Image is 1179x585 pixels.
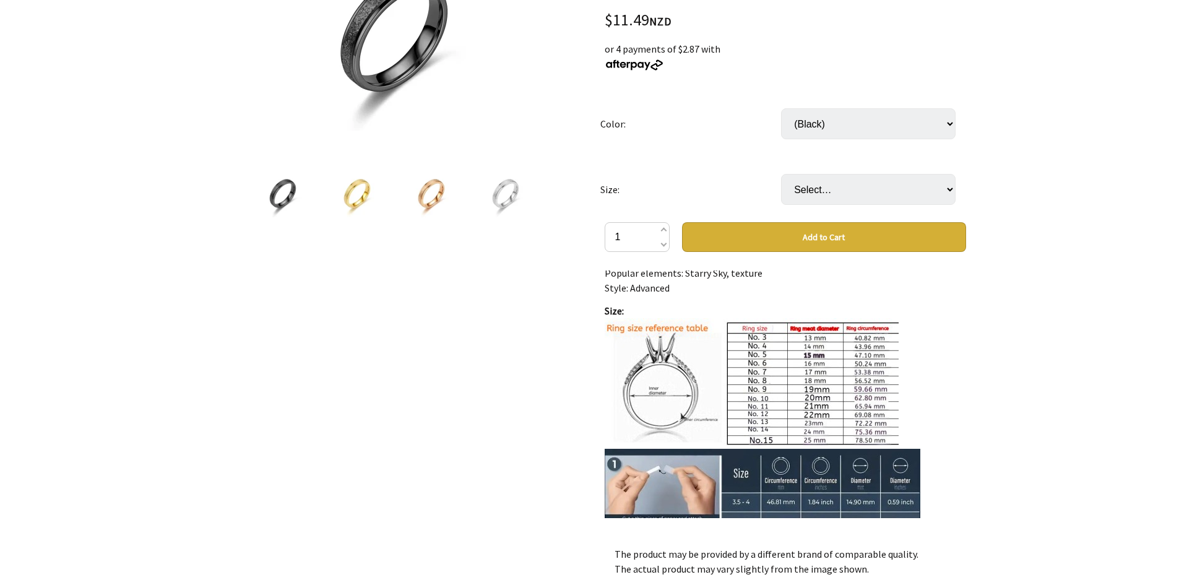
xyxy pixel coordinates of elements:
[600,157,781,222] td: Size:
[605,305,624,317] strong: Size:
[482,170,529,217] img: Light Luxury Starry Titanium Steel Frosted Ring
[605,12,966,29] div: $11.49
[605,41,966,71] div: or 4 payments of $2.87 with
[649,14,672,28] span: NZD
[615,547,956,576] p: The product may be provided by a different brand of comparable quality. The actual product may va...
[605,59,664,71] img: Afterpay
[408,170,455,217] img: Light Luxury Starry Titanium Steel Frosted Ring
[334,170,381,217] img: Light Luxury Starry Titanium Steel Frosted Ring
[600,91,781,157] td: Color:
[605,271,966,518] div: Ring * 1pc
[259,170,306,217] img: Light Luxury Starry Titanium Steel Frosted Ring
[682,222,966,252] button: Add to Cart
